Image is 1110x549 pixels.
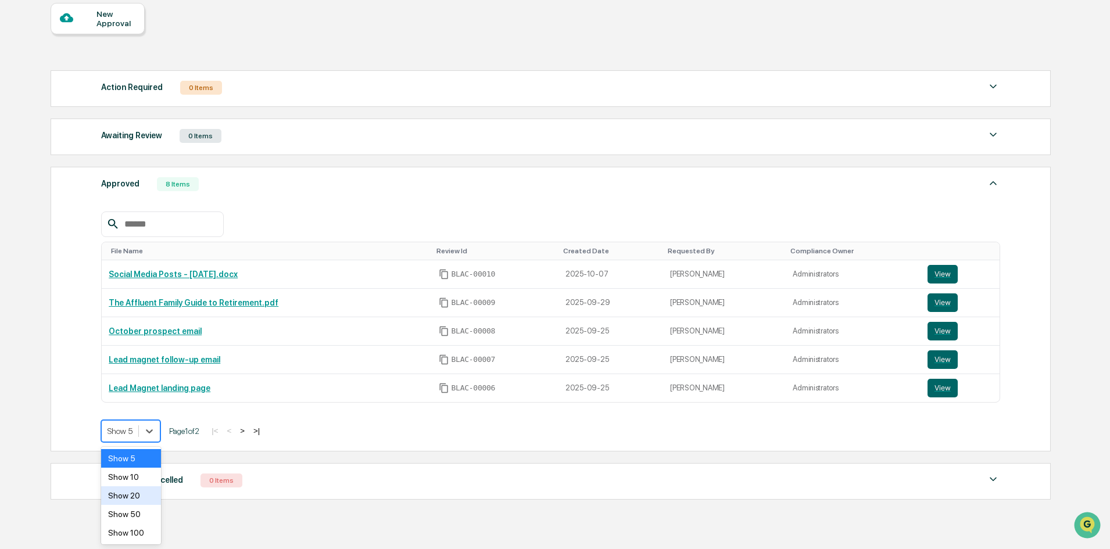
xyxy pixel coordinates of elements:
[180,127,212,141] button: See all
[96,206,144,218] span: Attestations
[101,468,161,486] div: Show 10
[157,177,199,191] div: 8 Items
[558,374,663,402] td: 2025-09-25
[12,129,78,138] div: Past conversations
[82,256,141,265] a: Powered byPylon
[180,129,221,143] div: 0 Items
[663,317,786,346] td: [PERSON_NAME]
[663,346,786,374] td: [PERSON_NAME]
[452,270,496,279] span: BLAC-00010
[12,147,30,166] img: Joel Crampton
[439,326,449,336] span: Copy Id
[96,158,101,167] span: •
[200,473,242,487] div: 0 Items
[786,374,921,402] td: Administrators
[558,346,663,374] td: 2025-09-25
[439,383,449,393] span: Copy Id
[928,265,958,284] button: View
[928,293,958,312] button: View
[986,80,1000,94] img: caret
[786,346,921,374] td: Administrators
[928,350,958,369] button: View
[663,289,786,317] td: [PERSON_NAME]
[109,270,238,279] a: Social Media Posts - [DATE].docx
[928,379,993,397] a: View
[23,228,73,240] span: Data Lookup
[109,383,210,393] a: Lead Magnet landing page
[169,426,199,436] span: Page 1 of 2
[109,298,278,307] a: The Affluent Family Guide to Retirement.pdf
[101,176,139,191] div: Approved
[786,289,921,317] td: Administrators
[928,322,958,340] button: View
[452,383,496,393] span: BLAC-00006
[223,426,235,436] button: <
[558,289,663,317] td: 2025-09-29
[452,355,496,364] span: BLAC-00007
[198,92,212,106] button: Start new chat
[101,505,161,523] div: Show 50
[12,229,21,239] div: 🔎
[101,523,161,542] div: Show 100
[116,257,141,265] span: Pylon
[452,326,496,336] span: BLAC-00008
[986,128,1000,142] img: caret
[84,207,94,217] div: 🗄️
[101,486,161,505] div: Show 20
[111,247,427,255] div: Toggle SortBy
[930,247,995,255] div: Toggle SortBy
[12,207,21,217] div: 🖐️
[52,89,191,101] div: Start new chat
[101,449,161,468] div: Show 5
[237,426,248,436] button: >
[436,247,554,255] div: Toggle SortBy
[208,426,221,436] button: |<
[80,202,149,223] a: 🗄️Attestations
[101,128,162,143] div: Awaiting Review
[668,247,781,255] div: Toggle SortBy
[986,176,1000,190] img: caret
[24,89,45,110] img: 8933085812038_c878075ebb4cc5468115_72.jpg
[928,379,958,397] button: View
[7,224,78,245] a: 🔎Data Lookup
[101,80,163,95] div: Action Required
[928,293,993,312] a: View
[12,24,212,43] p: How can we help?
[663,374,786,402] td: [PERSON_NAME]
[23,206,75,218] span: Preclearance
[452,298,496,307] span: BLAC-00009
[36,158,94,167] span: [PERSON_NAME]
[663,260,786,289] td: [PERSON_NAME]
[786,317,921,346] td: Administrators
[439,269,449,279] span: Copy Id
[558,260,663,289] td: 2025-10-07
[986,472,1000,486] img: caret
[790,247,916,255] div: Toggle SortBy
[52,101,160,110] div: We're available if you need us!
[109,326,202,336] a: October prospect email
[109,355,220,364] a: Lead magnet follow-up email
[928,265,993,284] a: View
[786,260,921,289] td: Administrators
[928,322,993,340] a: View
[180,81,222,95] div: 0 Items
[7,202,80,223] a: 🖐️Preclearance
[558,317,663,346] td: 2025-09-25
[250,426,263,436] button: >|
[439,297,449,308] span: Copy Id
[928,350,993,369] a: View
[96,9,135,28] div: New Approval
[439,354,449,365] span: Copy Id
[103,158,127,167] span: [DATE]
[563,247,658,255] div: Toggle SortBy
[12,89,33,110] img: 1746055101610-c473b297-6a78-478c-a979-82029cc54cd1
[1073,511,1104,542] iframe: Open customer support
